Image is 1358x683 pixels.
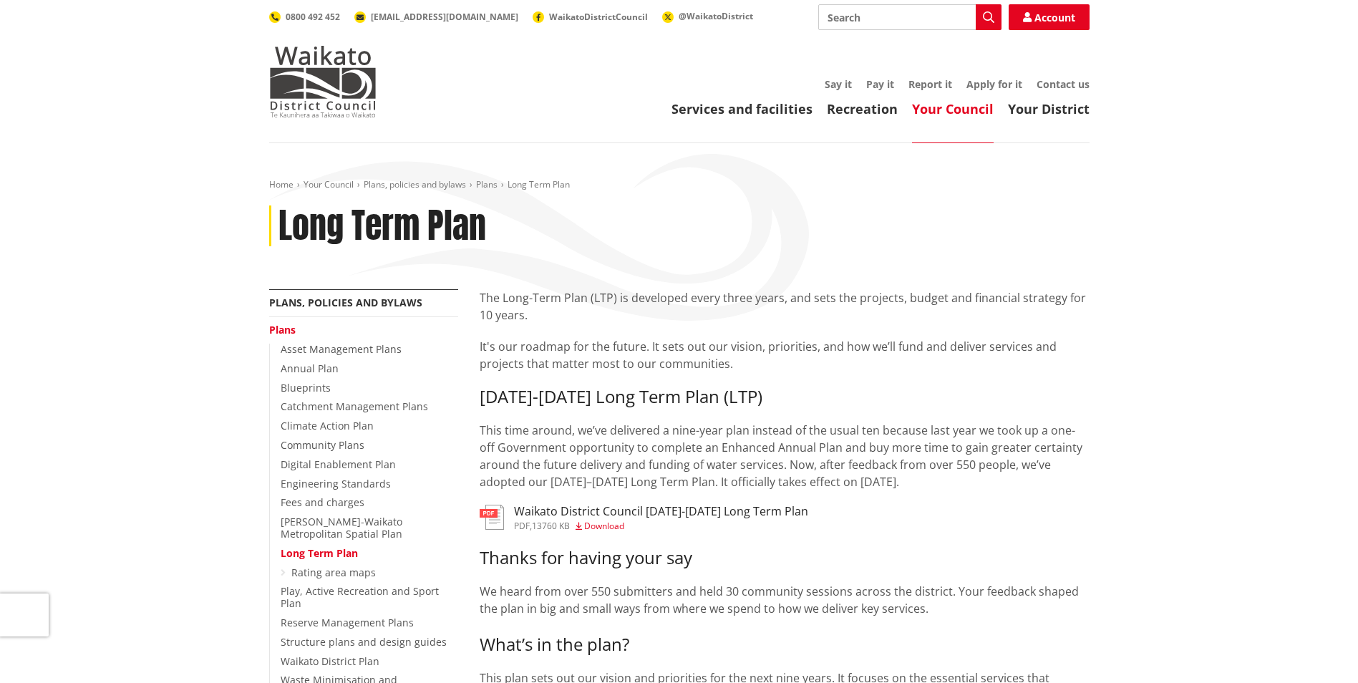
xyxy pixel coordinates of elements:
a: Home [269,178,294,190]
h3: [DATE]-[DATE] Long Term Plan (LTP) [480,387,1090,407]
a: Structure plans and design guides [281,635,447,649]
a: Your District [1008,100,1090,117]
a: Say it [825,77,852,91]
a: Apply for it [966,77,1022,91]
a: @WaikatoDistrict [662,10,753,22]
span: pdf [514,520,530,532]
span: WaikatoDistrictCouncil [549,11,648,23]
a: Blueprints [281,381,331,394]
a: Services and facilities [671,100,813,117]
a: Plans, policies and bylaws [269,296,422,309]
a: Contact us [1037,77,1090,91]
a: Annual Plan [281,362,339,375]
a: Plans, policies and bylaws [364,178,466,190]
a: Climate Action Plan [281,419,374,432]
a: Rating area maps [291,566,376,579]
a: Reserve Management Plans [281,616,414,629]
h3: Thanks for having your say [480,548,1090,568]
p: This time around, we’ve delivered a nine-year plan instead of the usual ten because last year we ... [480,422,1090,490]
a: Plans [476,178,498,190]
span: Download [584,520,624,532]
a: Community Plans [281,438,364,452]
p: It's our roadmap for the future. It sets out our vision, priorities, and how we’ll fund and deliv... [480,338,1090,372]
h1: Long Term Plan [278,205,486,247]
h3: What’s in the plan? [480,634,1090,655]
a: Engineering Standards [281,477,391,490]
h3: Waikato District Council [DATE]-[DATE] Long Term Plan [514,505,808,518]
a: Plans [269,323,296,336]
span: 13760 KB [532,520,570,532]
p: The Long-Term Plan (LTP) is developed every three years, and sets the projects, budget and financ... [480,289,1090,324]
a: [EMAIL_ADDRESS][DOMAIN_NAME] [354,11,518,23]
span: @WaikatoDistrict [679,10,753,22]
a: Catchment Management Plans [281,399,428,413]
a: WaikatoDistrictCouncil [533,11,648,23]
input: Search input [818,4,1001,30]
a: Pay it [866,77,894,91]
img: Waikato District Council - Te Kaunihera aa Takiwaa o Waikato [269,46,377,117]
nav: breadcrumb [269,179,1090,191]
img: document-pdf.svg [480,505,504,530]
span: 0800 492 452 [286,11,340,23]
a: [PERSON_NAME]-Waikato Metropolitan Spatial Plan [281,515,402,541]
a: Account [1009,4,1090,30]
a: Your Council [912,100,994,117]
span: Long Term Plan [508,178,570,190]
a: Fees and charges [281,495,364,509]
a: Asset Management Plans [281,342,402,356]
a: Digital Enablement Plan [281,457,396,471]
a: Waikato District Council [DATE]-[DATE] Long Term Plan pdf,13760 KB Download [480,505,808,531]
a: Your Council [304,178,354,190]
div: , [514,522,808,531]
a: 0800 492 452 [269,11,340,23]
a: Recreation [827,100,898,117]
span: We heard from over 550 submitters and held 30 community sessions across the district. Your feedba... [480,583,1079,616]
span: [EMAIL_ADDRESS][DOMAIN_NAME] [371,11,518,23]
a: Waikato District Plan [281,654,379,668]
a: Long Term Plan [281,546,358,560]
a: Report it [908,77,952,91]
a: Play, Active Recreation and Sport Plan [281,584,439,610]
